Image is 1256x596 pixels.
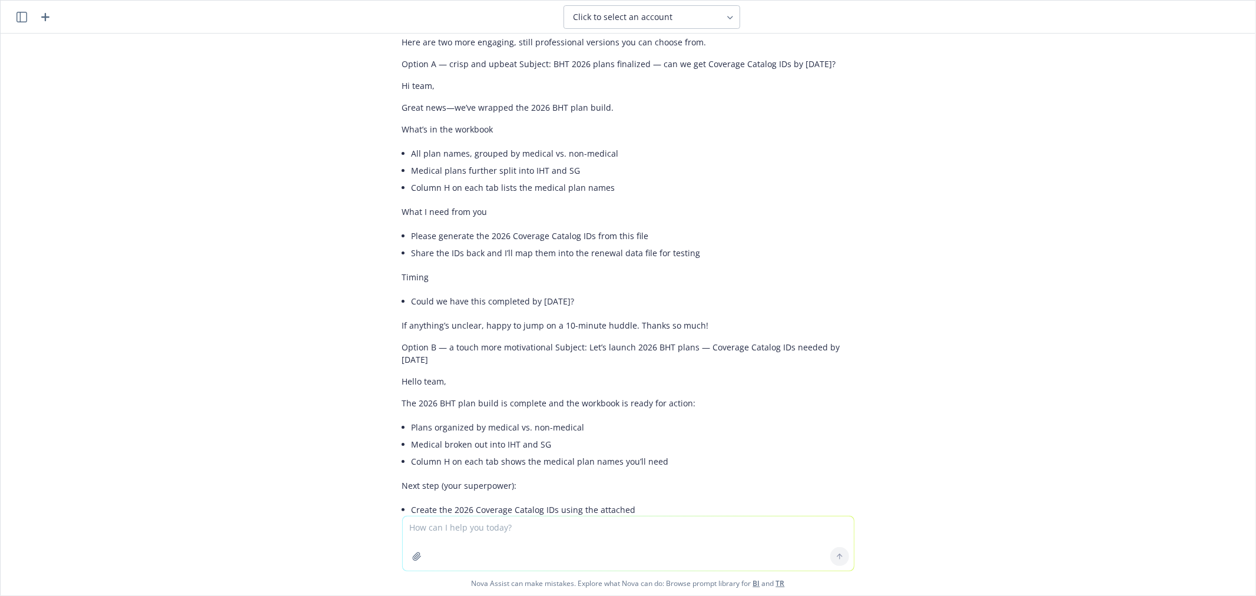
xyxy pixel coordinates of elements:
li: Please generate the 2026 Coverage Catalog IDs from this file [412,227,854,244]
p: Option B — a touch more motivational Subject: Let’s launch 2026 BHT plans — Coverage Catalog IDs ... [402,341,854,366]
li: Plans organized by medical vs. non-medical [412,419,854,436]
li: All plan names, grouped by medical vs. non-medical [412,145,854,162]
p: Great news—we’ve wrapped the 2026 BHT plan build. [402,101,854,114]
p: Hi team, [402,80,854,92]
p: Hello team, [402,375,854,388]
p: Timing [402,271,854,283]
li: Create the 2026 Coverage Catalog IDs using the attached [412,501,854,518]
li: Share the IDs back and I’ll map them into the renewal data file for testing [412,244,854,261]
li: Medical plans further split into IHT and SG [412,162,854,179]
p: Next step (your superpower): [402,479,854,492]
a: TR [776,578,785,588]
li: Medical broken out into IHT and SG [412,436,854,453]
p: Here are two more engaging, still professional versions you can choose from. [402,36,854,48]
a: BI [753,578,760,588]
p: Option A — crisp and upbeat Subject: BHT 2026 plans finalized — can we get Coverage Catalog IDs b... [402,58,854,70]
p: The 2026 BHT plan build is complete and the workbook is ready for action: [402,397,854,409]
span: Nova Assist can make mistakes. Explore what Nova can do: Browse prompt library for and [5,571,1251,595]
p: If anything’s unclear, happy to jump on a 10-minute huddle. Thanks so much! [402,319,854,332]
p: What’s in the workbook [402,123,854,135]
span: Click to select an account [574,11,673,23]
li: Column H on each tab lists the medical plan names [412,179,854,196]
li: Could we have this completed by [DATE]? [412,293,854,310]
button: Click to select an account [564,5,740,29]
li: Column H on each tab shows the medical plan names you’ll need [412,453,854,470]
p: What I need from you [402,206,854,218]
